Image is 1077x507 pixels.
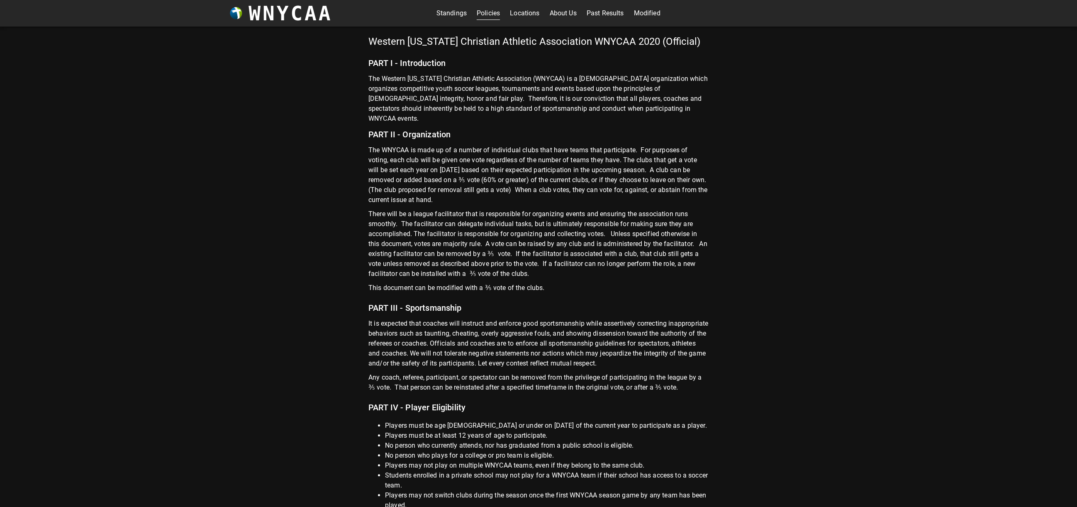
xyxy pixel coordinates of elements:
[368,52,709,74] h6: PART I - Introduction
[368,283,709,297] p: This document can be modified with a ⅗ vote of the clubs.
[385,451,709,461] li: No person who plays for a college or pro team is eligible.
[368,209,709,283] p: There will be a league facilitator that is responsible for organizing events and ensuring the ass...
[436,7,467,20] a: Standings
[368,145,709,209] p: The WNYCAA is made up of a number of individual clubs that have teams that participate. For purpo...
[230,7,242,19] img: wnycaaBall.png
[385,470,709,490] li: Students enrolled in a private school may not play for a WNYCAA team if their school has access t...
[634,7,660,20] a: Modified
[587,7,624,20] a: Past Results
[550,7,577,20] a: About Us
[385,421,709,431] li: Players must be age [DEMOGRAPHIC_DATA] or under on [DATE] of the current year to participate as a...
[368,124,709,145] h6: PART II - Organization
[385,441,709,451] li: No person who currently attends, nor has graduated from a public school is eligible.
[385,431,709,441] li: Players must be at least 12 years of age to participate.
[477,7,500,20] a: Policies
[368,319,709,373] p: It is expected that coaches will instruct and enforce good sportsmanship while assertively correc...
[385,461,709,470] li: Players may not play on multiple WNYCAA teams, even if they belong to the same club.
[368,297,709,319] h6: PART III - Sportsmanship
[368,35,709,52] h5: Western [US_STATE] Christian Athletic Association WNYCAA 2020 (Official)
[368,397,709,414] h6: PART IV - Player Eligibility
[510,7,539,20] a: Locations
[249,2,332,25] h3: WNYCAA
[368,373,709,397] p: Any coach, referee, participant, or spectator can be removed from the privilege of participating ...
[368,74,709,124] p: The Western [US_STATE] Christian Athletic Association (WNYCAA) is a [DEMOGRAPHIC_DATA] organizati...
